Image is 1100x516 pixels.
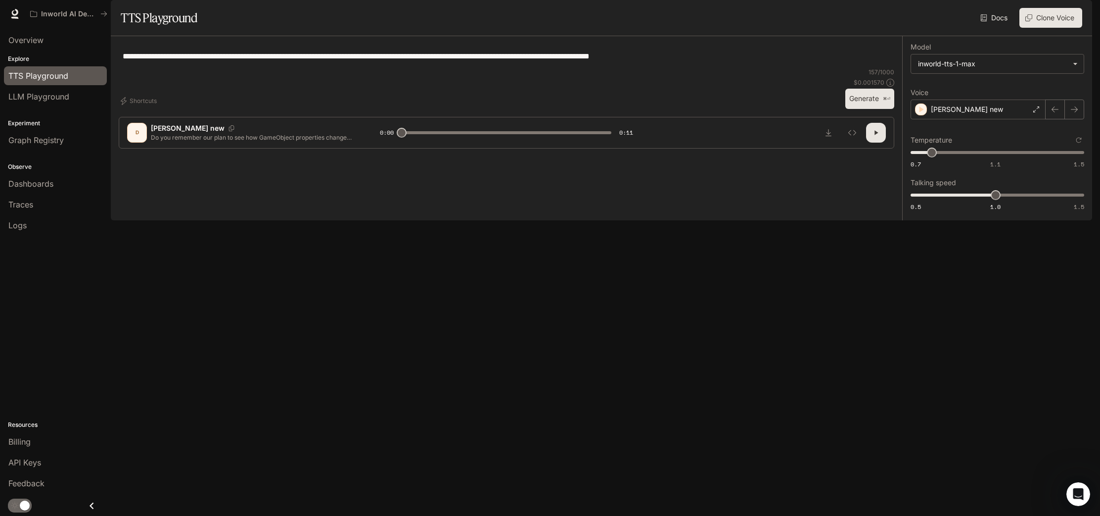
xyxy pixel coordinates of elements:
[990,203,1001,211] span: 1.0
[845,89,894,109] button: Generate⌘⏎
[1066,482,1090,506] iframe: Intercom live chat
[911,89,928,96] p: Voice
[869,68,894,76] p: 157 / 1000
[883,96,890,102] p: ⌘⏎
[1073,135,1084,146] button: Reset to default
[978,8,1011,28] a: Docs
[911,137,952,144] p: Temperature
[26,4,112,24] button: All workspaces
[121,8,197,28] h1: TTS Playground
[129,125,145,141] div: D
[1074,160,1084,168] span: 1.5
[911,160,921,168] span: 0.7
[911,44,931,51] p: Model
[854,78,884,87] p: $ 0.001570
[119,93,161,109] button: Shortcuts
[41,10,96,18] p: Inworld AI Demos
[1074,203,1084,211] span: 1.5
[819,123,838,143] button: Download audio
[990,160,1001,168] span: 1.1
[1019,8,1082,28] button: Clone Voice
[842,123,862,143] button: Inspect
[911,203,921,211] span: 0.5
[619,128,633,138] span: 0:11
[225,125,238,131] button: Copy Voice ID
[931,104,1003,114] p: [PERSON_NAME] new
[918,59,1068,69] div: inworld-tts-1-max
[151,133,356,142] p: Do you remember our plan to see how GameObject properties change through real gameplay? Let’s do ...
[380,128,394,138] span: 0:00
[911,54,1084,73] div: inworld-tts-1-max
[911,179,956,186] p: Talking speed
[151,123,225,133] p: [PERSON_NAME] new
